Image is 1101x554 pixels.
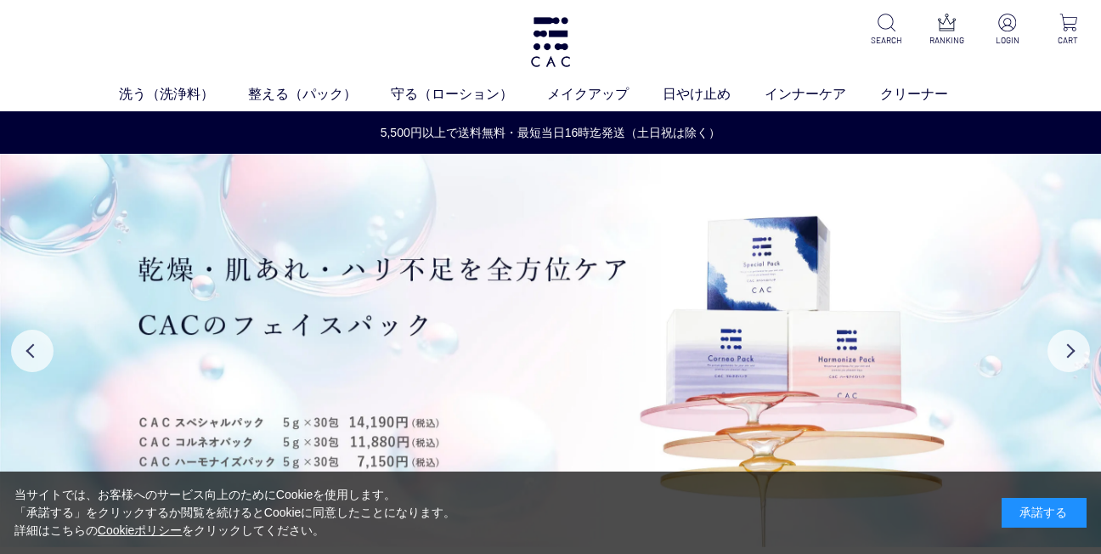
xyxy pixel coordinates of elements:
a: RANKING [928,14,967,47]
a: メイクアップ [547,84,663,105]
a: 守る（ローション） [391,84,547,105]
a: 洗う（洗浄料） [119,84,248,105]
p: LOGIN [988,34,1027,47]
a: LOGIN [988,14,1027,47]
img: logo [528,17,573,67]
a: CART [1048,14,1087,47]
a: 5,500円以上で送料無料・最短当日16時迄発送（土日祝は除く） [1,124,1100,142]
button: Next [1047,330,1090,372]
a: Cookieポリシー [98,523,183,537]
div: 当サイトでは、お客様へのサービス向上のためにCookieを使用します。 「承諾する」をクリックするか閲覧を続けるとCookieに同意したことになります。 詳細はこちらの をクリックしてください。 [14,486,456,540]
a: クリーナー [880,84,982,105]
p: RANKING [928,34,967,47]
p: SEARCH [867,34,906,47]
div: 承諾する [1002,498,1087,528]
a: インナーケア [765,84,880,105]
button: Previous [11,330,54,372]
a: SEARCH [867,14,906,47]
a: 日やけ止め [663,84,765,105]
p: CART [1048,34,1087,47]
a: 整える（パック） [248,84,391,105]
